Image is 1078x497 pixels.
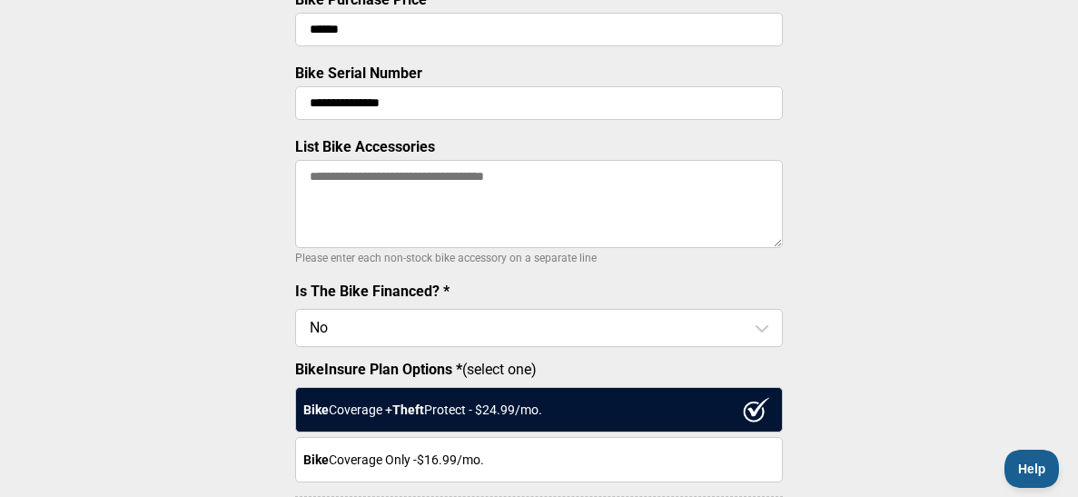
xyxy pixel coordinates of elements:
[743,397,770,422] img: ux1sgP1Haf775SAghJI38DyDlYP+32lKFAAAAAElFTkSuQmCC
[295,437,783,482] div: Coverage Only - $16.99 /mo.
[1004,450,1060,488] iframe: Toggle Customer Support
[295,65,422,82] label: Bike Serial Number
[295,138,435,155] label: List Bike Accessories
[295,361,783,378] label: (select one)
[303,403,329,417] strong: Bike
[295,247,783,269] p: Please enter each non-stock bike accessory on a separate line
[392,403,424,417] strong: Theft
[303,452,329,467] strong: Bike
[295,387,783,432] div: Coverage + Protect - $ 24.99 /mo.
[295,361,462,378] strong: BikeInsure Plan Options *
[295,283,450,300] label: Is The Bike Financed? *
